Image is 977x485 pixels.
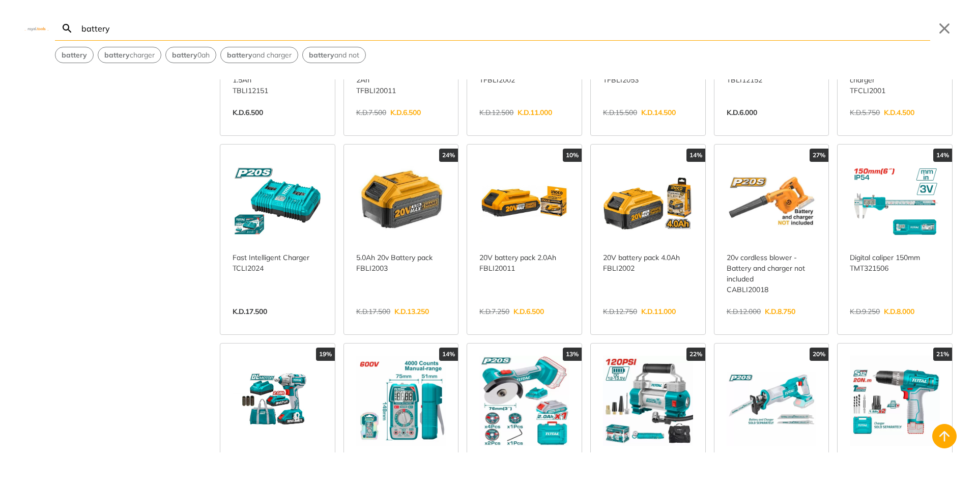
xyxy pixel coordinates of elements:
[309,50,334,60] strong: battery
[810,348,828,361] div: 20%
[172,50,210,61] span: 0ah
[79,16,930,40] input: Search…
[227,50,252,60] strong: battery
[563,348,582,361] div: 13%
[933,348,952,361] div: 21%
[227,50,292,61] span: and charger
[316,348,335,361] div: 19%
[98,47,161,63] button: Select suggestion: battery charger
[936,20,953,37] button: Close
[24,26,49,31] img: Close
[104,50,130,60] strong: battery
[165,47,216,63] div: Suggestion: battery 0ah
[686,149,705,162] div: 14%
[563,149,582,162] div: 10%
[302,47,366,63] div: Suggestion: battery and not
[936,428,953,444] svg: Back to top
[303,47,365,63] button: Select suggestion: battery and not
[933,149,952,162] div: 14%
[309,50,359,61] span: and not
[220,47,298,63] div: Suggestion: battery and charger
[932,424,957,448] button: Back to top
[62,50,87,60] strong: battery
[104,50,155,61] span: charger
[439,348,458,361] div: 14%
[686,348,705,361] div: 22%
[810,149,828,162] div: 27%
[98,47,161,63] div: Suggestion: battery charger
[166,47,216,63] button: Select suggestion: battery 0ah
[172,50,197,60] strong: battery
[61,22,73,35] svg: Search
[439,149,458,162] div: 24%
[55,47,94,63] div: Suggestion: battery
[55,47,93,63] button: Select suggestion: battery
[221,47,298,63] button: Select suggestion: battery and charger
